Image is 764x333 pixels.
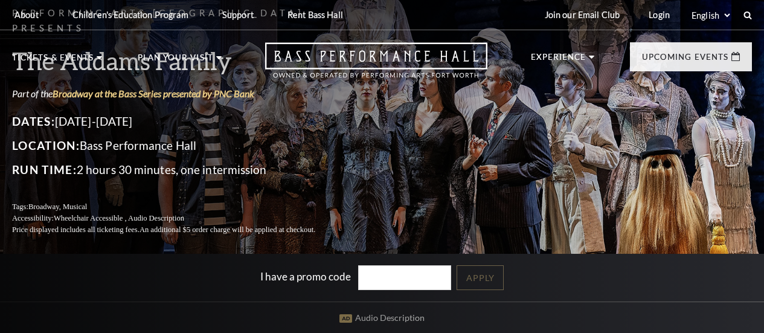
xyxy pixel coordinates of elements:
span: Wheelchair Accessible , Audio Description [54,214,184,222]
p: Support [222,10,254,20]
p: Tickets & Events [12,54,94,68]
span: Broadway, Musical [28,202,87,211]
a: Broadway at the Bass Series presented by PNC Bank [53,88,254,99]
p: [DATE]-[DATE] [12,112,344,131]
span: An additional $5 order charge will be applied at checkout. [140,225,315,234]
p: Plan Your Visit [138,54,213,68]
p: Price displayed includes all ticketing fees. [12,224,344,236]
p: Bass Performance Hall [12,136,344,155]
p: Tags: [12,201,344,213]
p: Rent Bass Hall [287,10,343,20]
p: Upcoming Events [642,53,728,68]
p: Accessibility: [12,213,344,224]
p: Children's Education Program [72,10,188,20]
label: I have a promo code [260,270,351,283]
span: Run Time: [12,163,77,176]
select: Select: [689,10,732,21]
span: Location: [12,138,80,152]
p: About [14,10,39,20]
span: Dates: [12,114,55,128]
p: Experience [531,53,586,68]
p: 2 hours 30 minutes, one intermission [12,160,344,179]
p: Part of the [12,87,344,100]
